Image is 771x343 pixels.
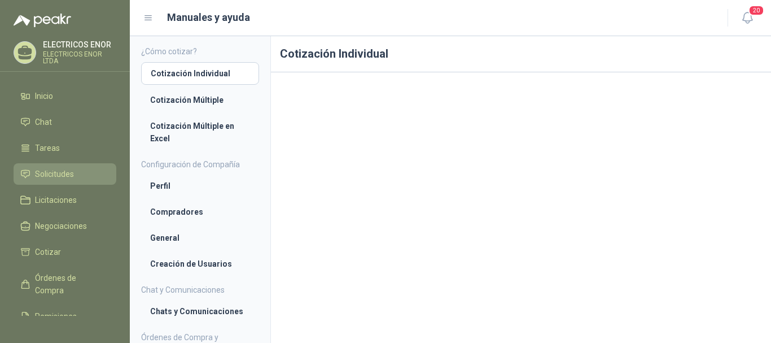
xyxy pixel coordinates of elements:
li: Cotización Múltiple en Excel [150,120,250,145]
span: Cotizar [35,246,61,258]
a: Creación de Usuarios [141,253,259,275]
a: General [141,227,259,249]
span: Remisiones [35,310,77,323]
a: Solicitudes [14,163,116,185]
span: Tareas [35,142,60,154]
a: Inicio [14,85,116,107]
h4: ¿Cómo cotizar? [141,45,259,58]
a: Chat [14,111,116,133]
img: Logo peakr [14,14,71,27]
a: Perfil [141,175,259,197]
a: Tareas [14,137,116,159]
a: Chats y Comunicaciones [141,301,259,322]
a: Cotización Individual [141,62,259,85]
a: Órdenes de Compra [14,267,116,301]
p: ELECTRICOS ENOR [43,41,116,49]
button: 20 [737,8,757,28]
a: Compradores [141,201,259,223]
span: Licitaciones [35,194,77,206]
h4: Configuración de Compañía [141,158,259,171]
span: Solicitudes [35,168,74,180]
span: Inicio [35,90,53,102]
li: Creación de Usuarios [150,258,250,270]
li: Cotización Múltiple [150,94,250,106]
li: General [150,232,250,244]
span: 20 [748,5,764,16]
li: Cotización Individual [151,67,249,80]
a: Cotizar [14,241,116,263]
li: Perfil [150,180,250,192]
h1: Manuales y ayuda [167,10,250,25]
a: Cotización Múltiple [141,89,259,111]
a: Cotización Múltiple en Excel [141,115,259,149]
a: Licitaciones [14,189,116,211]
span: Órdenes de Compra [35,272,106,297]
p: ELECTRICOS ENOR LTDA [43,51,116,64]
li: Compradores [150,206,250,218]
span: Negociaciones [35,220,87,232]
h4: Chat y Comunicaciones [141,284,259,296]
h1: Cotización Individual [271,36,771,72]
li: Chats y Comunicaciones [150,305,250,318]
a: Remisiones [14,306,116,327]
span: Chat [35,116,52,128]
a: Negociaciones [14,215,116,237]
